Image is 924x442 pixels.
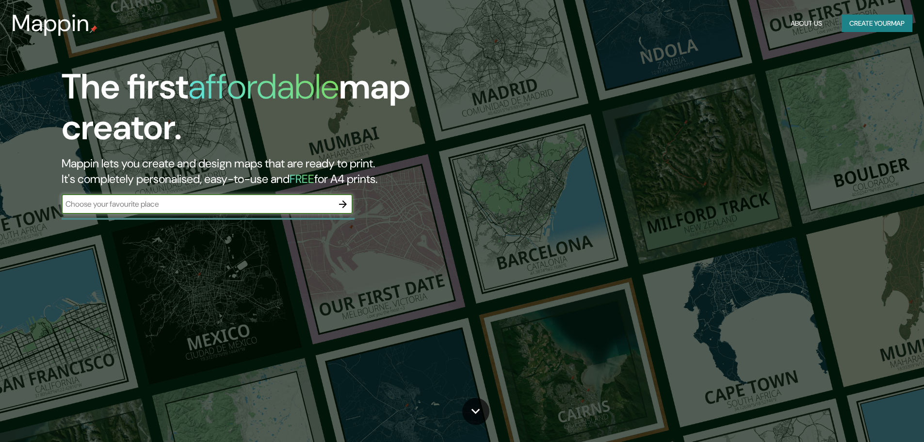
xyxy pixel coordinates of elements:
[787,15,826,33] button: About Us
[842,15,912,33] button: Create yourmap
[12,10,90,37] h3: Mappin
[188,64,339,109] h1: affordable
[62,66,524,156] h1: The first map creator.
[838,404,913,431] iframe: Help widget launcher
[290,171,314,186] h5: FREE
[62,198,333,210] input: Choose your favourite place
[90,25,97,33] img: mappin-pin
[62,156,524,187] h2: Mappin lets you create and design maps that are ready to print. It's completely personalised, eas...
